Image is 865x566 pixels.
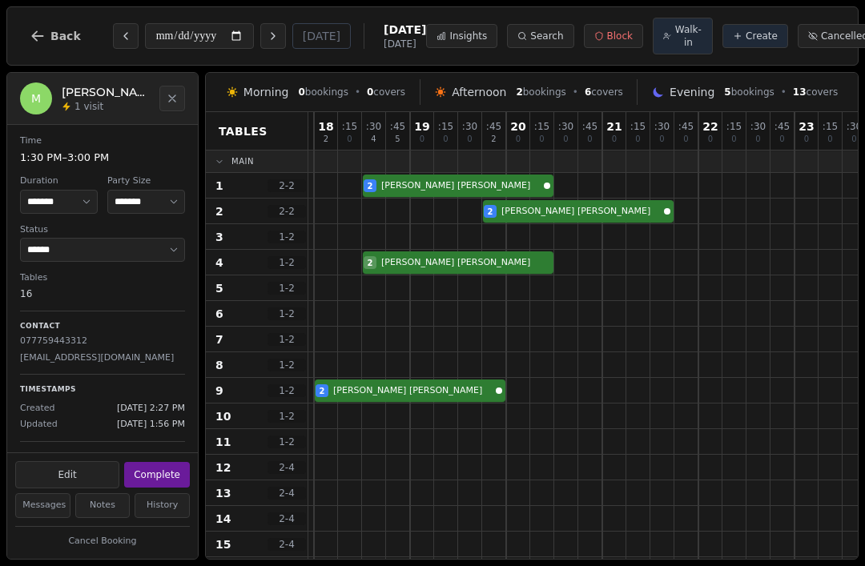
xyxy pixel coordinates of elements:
span: : 30 [366,122,381,131]
span: 0 [347,135,352,143]
span: 20 [510,121,525,132]
span: 10 [215,408,231,424]
span: 12 [215,460,231,476]
span: [DATE] [384,22,426,38]
span: 5 [215,280,223,296]
span: : 15 [823,122,838,131]
button: History [135,493,190,518]
p: [EMAIL_ADDRESS][DOMAIN_NAME] [20,351,185,365]
span: : 15 [534,122,549,131]
span: 7 [215,331,223,347]
span: 2 [491,135,496,143]
span: bookings [298,86,348,98]
span: 0 [467,135,472,143]
span: bookings [724,86,774,98]
span: 0 [708,135,713,143]
span: 1 - 2 [268,359,306,371]
span: 0 [539,135,544,143]
span: • [355,86,360,98]
span: 2 - 2 [268,205,306,218]
span: • [573,86,578,98]
span: 1 visit [74,100,103,113]
span: 6 [585,86,591,98]
span: 0 [563,135,568,143]
span: 2 [324,135,328,143]
span: 1 [215,178,223,194]
span: Evening [670,84,714,100]
button: Notes [75,493,131,518]
span: 13 [793,86,807,98]
span: 0 [804,135,809,143]
span: 19 [414,121,429,132]
span: 22 [702,121,718,132]
span: 0 [755,135,760,143]
span: Insights [449,30,487,42]
dt: Tables [20,271,185,285]
span: 1 - 2 [268,256,306,269]
button: Block [584,24,643,48]
span: 0 [516,135,521,143]
dt: Status [20,223,185,237]
span: 0 [779,135,784,143]
button: Search [507,24,573,48]
span: : 45 [774,122,790,131]
span: 1 - 2 [268,384,306,397]
span: Search [530,30,563,42]
span: 18 [318,121,333,132]
p: Contact [20,321,185,332]
span: 2 [368,257,373,269]
button: Back [17,17,94,55]
p: Timestamps [20,384,185,395]
span: [DATE] 1:56 PM [117,418,185,432]
dd: 1:30 PM – 3:00 PM [20,150,185,166]
span: 4 [215,255,223,271]
div: M [20,82,52,114]
span: 0 [443,135,448,143]
span: 9 [215,383,223,399]
dt: Party Size [107,175,185,188]
button: Insights [426,24,497,48]
span: 8 [215,357,223,373]
span: 2 - 4 [268,461,306,474]
button: Complete [124,462,190,488]
span: [PERSON_NAME] [PERSON_NAME] [381,256,553,270]
span: 0 [683,135,688,143]
span: : 45 [582,122,597,131]
span: 5 [395,135,400,143]
span: Tables [219,123,268,139]
button: Previous day [113,23,139,49]
span: [PERSON_NAME] [PERSON_NAME] [333,384,493,398]
span: 14 [215,511,231,527]
button: Close [159,86,185,111]
span: : 45 [678,122,694,131]
span: 0 [587,135,592,143]
span: : 30 [558,122,573,131]
span: [PERSON_NAME] [PERSON_NAME] [501,205,661,219]
span: 15 [215,536,231,552]
span: 0 [731,135,736,143]
span: bookings [516,86,565,98]
span: Morning [243,84,289,100]
span: 23 [799,121,814,132]
span: 5 [724,86,730,98]
span: 2 - 4 [268,512,306,525]
span: 2 - 4 [268,538,306,551]
span: Create [746,30,778,42]
span: 1 - 2 [268,282,306,295]
p: Payment Links [36,452,105,463]
span: 0 [659,135,664,143]
button: Next day [260,23,286,49]
button: Edit [15,461,119,488]
span: 11 [215,434,231,450]
span: [DATE] [384,38,426,50]
span: : 30 [847,122,862,131]
p: 077759443312 [20,335,185,348]
span: 3 [215,229,223,245]
dd: 16 [20,287,185,301]
span: 2 - 2 [268,179,306,192]
button: Create [722,24,788,48]
span: : 30 [462,122,477,131]
button: Messages [15,493,70,518]
span: 4 [371,135,376,143]
span: 0 [367,86,373,98]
